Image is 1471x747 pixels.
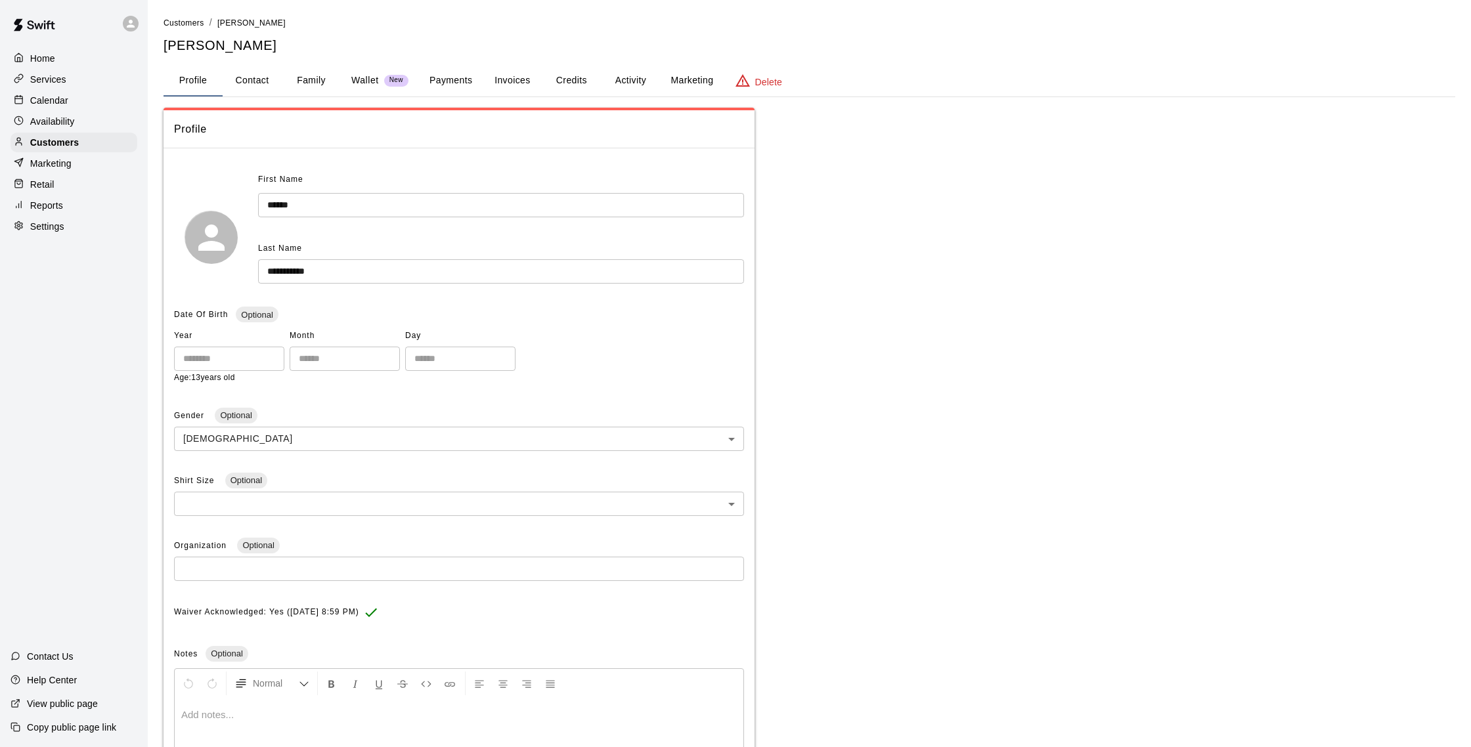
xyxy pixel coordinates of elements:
[215,410,257,420] span: Optional
[660,65,724,96] button: Marketing
[253,677,299,690] span: Normal
[539,672,561,695] button: Justify Align
[11,175,137,194] a: Retail
[174,373,235,382] span: Age: 13 years old
[344,672,366,695] button: Format Italics
[201,672,223,695] button: Redo
[174,310,228,319] span: Date Of Birth
[177,672,200,695] button: Undo
[174,121,744,138] span: Profile
[27,697,98,710] p: View public page
[258,244,302,253] span: Last Name
[483,65,542,96] button: Invoices
[237,540,279,550] span: Optional
[258,169,303,190] span: First Name
[384,76,408,85] span: New
[27,673,77,687] p: Help Center
[492,672,514,695] button: Center Align
[223,65,282,96] button: Contact
[601,65,660,96] button: Activity
[516,672,538,695] button: Right Align
[11,154,137,173] a: Marketing
[225,475,267,485] span: Optional
[419,65,483,96] button: Payments
[30,178,55,191] p: Retail
[30,115,75,128] p: Availability
[30,52,55,65] p: Home
[11,133,137,152] a: Customers
[11,49,137,68] a: Home
[11,91,137,110] a: Calendar
[30,136,79,149] p: Customers
[164,18,204,28] span: Customers
[30,157,72,170] p: Marketing
[174,476,217,485] span: Shirt Size
[174,427,744,451] div: [DEMOGRAPHIC_DATA]
[209,16,212,30] li: /
[11,196,137,215] a: Reports
[30,73,66,86] p: Services
[27,721,116,734] p: Copy public page link
[290,326,400,347] span: Month
[174,541,229,550] span: Organization
[405,326,516,347] span: Day
[30,199,63,212] p: Reports
[30,220,64,233] p: Settings
[164,65,223,96] button: Profile
[174,326,284,347] span: Year
[282,65,341,96] button: Family
[164,65,1455,96] div: basic tabs example
[164,17,204,28] a: Customers
[320,672,343,695] button: Format Bold
[755,75,782,89] p: Delete
[391,672,414,695] button: Format Strikethrough
[229,672,315,695] button: Formatting Options
[11,217,137,236] a: Settings
[368,672,390,695] button: Format Underline
[236,310,278,320] span: Optional
[164,37,1455,54] h5: [PERSON_NAME]
[217,18,286,28] span: [PERSON_NAME]
[542,65,601,96] button: Credits
[174,411,207,420] span: Gender
[11,112,137,131] a: Availability
[174,602,359,623] span: Waiver Acknowledged: Yes ([DATE] 8:59 PM)
[174,649,198,658] span: Notes
[468,672,491,695] button: Left Align
[11,70,137,89] a: Services
[206,649,248,658] span: Optional
[351,74,379,87] p: Wallet
[439,672,461,695] button: Insert Link
[27,650,74,663] p: Contact Us
[415,672,437,695] button: Insert Code
[164,16,1455,30] nav: breadcrumb
[30,94,68,107] p: Calendar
